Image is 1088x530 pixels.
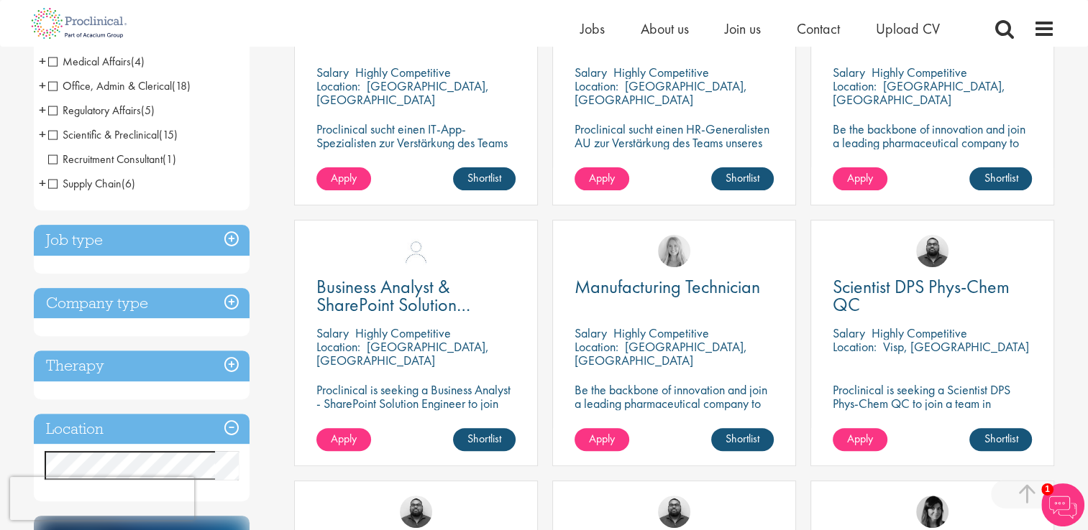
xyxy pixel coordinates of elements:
img: Ashley Bennett [400,496,432,528]
img: Harry Budge [400,235,432,267]
span: Apply [847,170,873,185]
span: Business Analyst & SharePoint Solution Engineer [316,274,470,335]
span: (5) [141,103,155,118]
img: Ashley Bennett [916,235,948,267]
span: Apply [847,431,873,446]
p: Highly Competitive [613,325,709,341]
img: Tesnim Chagklil [916,496,948,528]
span: (4) [131,54,145,69]
a: Apply [316,428,371,451]
span: Supply Chain [48,176,135,191]
a: Apply [575,167,629,190]
a: Shortlist [711,428,774,451]
p: Highly Competitive [355,325,451,341]
span: Salary [833,325,865,341]
p: [GEOGRAPHIC_DATA], [GEOGRAPHIC_DATA] [833,78,1005,108]
h3: Therapy [34,350,250,381]
a: About us [641,19,689,38]
img: Chatbot [1041,483,1084,526]
span: Manufacturing Technician [575,274,760,299]
span: Scientific & Preclinical [48,127,159,142]
p: Highly Competitive [613,64,709,80]
span: (6) [122,176,135,191]
span: Salary [833,64,865,80]
span: Salary [316,64,349,80]
a: Contact [797,19,840,38]
span: Location: [833,338,877,355]
p: Be the backbone of innovation and join a leading pharmaceutical company to help keep life-changin... [575,383,774,437]
p: Visp, [GEOGRAPHIC_DATA] [883,338,1029,355]
span: + [39,124,46,145]
span: Location: [316,338,360,355]
span: + [39,99,46,121]
a: Business Analyst & SharePoint Solution Engineer [316,278,516,314]
span: Scientist DPS Phys-Chem QC [833,274,1010,317]
span: + [39,50,46,72]
span: (1) [163,152,176,167]
a: Apply [316,167,371,190]
p: [GEOGRAPHIC_DATA], [GEOGRAPHIC_DATA] [575,338,747,368]
a: Shortlist [969,167,1032,190]
span: Salary [316,325,349,341]
p: [GEOGRAPHIC_DATA], [GEOGRAPHIC_DATA] [316,338,489,368]
span: Apply [589,170,615,185]
p: [GEOGRAPHIC_DATA], [GEOGRAPHIC_DATA] [575,78,747,108]
a: Jobs [580,19,605,38]
p: Proclinical sucht einen IT-App-Spezialisten zur Verstärkung des Teams unseres Kunden in der [GEOG... [316,122,516,177]
span: Salary [575,325,607,341]
span: Medical Affairs [48,54,145,69]
iframe: reCAPTCHA [10,477,194,520]
h3: Company type [34,288,250,319]
span: Scientific & Preclinical [48,127,178,142]
p: Proclinical is seeking a Business Analyst - SharePoint Solution Engineer to join our client for a... [316,383,516,437]
span: Recruitment Consultant [48,152,163,167]
p: Highly Competitive [872,64,967,80]
span: Apply [331,170,357,185]
span: Location: [575,78,618,94]
a: Apply [833,428,887,451]
a: Shortlist [711,167,774,190]
p: Proclinical is seeking a Scientist DPS Phys-Chem QC to join a team in [GEOGRAPHIC_DATA] [833,383,1032,424]
a: Shortlist [453,167,516,190]
span: Location: [833,78,877,94]
a: Join us [725,19,761,38]
span: Location: [575,338,618,355]
span: Regulatory Affairs [48,103,141,118]
a: Upload CV [876,19,940,38]
a: Apply [575,428,629,451]
p: Highly Competitive [872,325,967,341]
h3: Location [34,414,250,445]
span: Apply [589,431,615,446]
span: Recruitment Consultant [48,152,176,167]
span: Location: [316,78,360,94]
h3: Job type [34,225,250,256]
img: Shannon Briggs [658,235,690,267]
span: (18) [172,78,191,93]
span: Medical Affairs [48,54,131,69]
span: + [39,172,46,194]
p: Be the backbone of innovation and join a leading pharmaceutical company to help keep life-changin... [833,122,1032,177]
span: Office, Admin & Clerical [48,78,172,93]
span: 1 [1041,483,1053,496]
span: + [39,75,46,96]
span: Regulatory Affairs [48,103,155,118]
img: Ashley Bennett [658,496,690,528]
a: Scientist DPS Phys-Chem QC [833,278,1032,314]
a: Shortlist [453,428,516,451]
span: (15) [159,127,178,142]
a: Shortlist [969,428,1032,451]
a: Manufacturing Technician [575,278,774,296]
